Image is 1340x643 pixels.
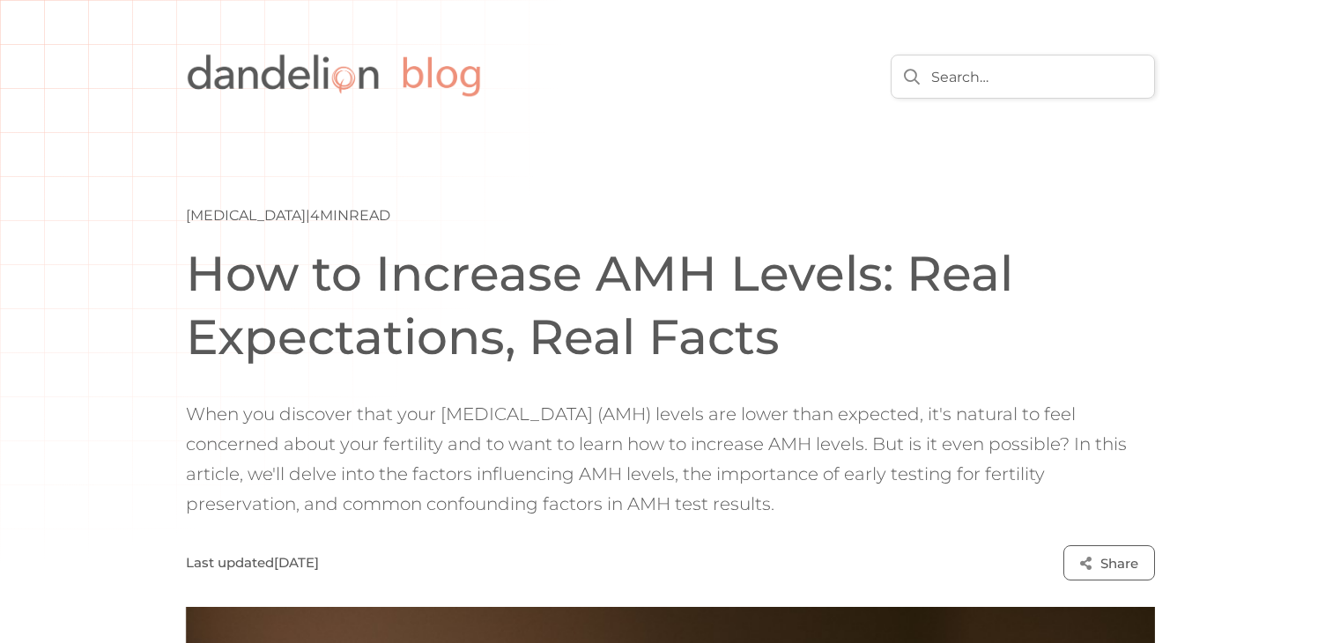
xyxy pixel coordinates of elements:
div:  [1080,552,1100,574]
div: Last updated [186,554,274,571]
div: [MEDICAL_DATA] [186,206,306,225]
a: Share [1063,545,1155,580]
div: min [320,206,390,225]
span: read [349,207,390,224]
div: [DATE] [274,554,319,571]
h1: How to Increase AMH Levels: Real Expectations, Real Facts [186,242,1155,368]
div: Share [1100,554,1138,573]
div: 4 [310,206,320,225]
input: Search… [891,55,1155,99]
div: | [306,206,310,225]
p: When you discover that your [MEDICAL_DATA] (AMH) levels are lower than expected, it's natural to ... [186,399,1155,519]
